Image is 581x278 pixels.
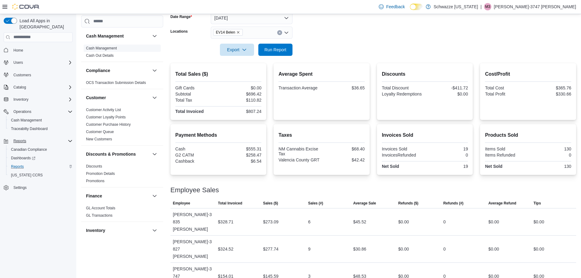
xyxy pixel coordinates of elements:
[382,146,424,151] div: Invoices Sold
[86,206,115,211] span: GL Account Totals
[9,171,45,179] a: [US_STATE] CCRS
[277,30,282,35] button: Clear input
[488,245,499,253] div: $0.00
[11,46,73,54] span: Home
[484,3,491,10] div: Michelle-3747 Tolentino
[529,146,571,151] div: 130
[382,70,468,78] h2: Discounts
[376,1,407,13] a: Feedback
[175,70,262,78] h2: Total Sales ($)
[224,44,250,56] span: Export
[1,95,75,104] button: Inventory
[216,29,235,35] span: EV14 Belen
[86,95,150,101] button: Customer
[278,146,320,156] div: NM Cannabis Excise Tax
[175,92,217,96] div: Subtotal
[9,117,44,124] a: Cash Management
[443,201,464,206] span: Refunds (#)
[11,137,29,145] button: Reports
[11,184,29,191] a: Settings
[11,96,31,103] button: Inventory
[86,137,112,142] span: New Customers
[86,107,121,112] span: Customer Activity List
[218,218,234,226] div: $328.71
[170,236,216,262] div: [PERSON_NAME]-3827 [PERSON_NAME]
[86,164,102,168] a: Discounts
[11,84,28,91] button: Catalog
[86,53,114,58] span: Cash Out Details
[86,46,117,51] span: Cash Management
[11,156,35,161] span: Dashboards
[86,81,146,85] a: OCS Transaction Submission Details
[308,245,310,253] div: 9
[485,85,527,90] div: Total Cost
[284,30,289,35] button: Open list of options
[263,245,278,253] div: $277.74
[86,179,105,183] span: Promotions
[151,227,158,234] button: Inventory
[11,108,73,115] span: Operations
[17,18,73,30] span: Load All Apps in [GEOGRAPHIC_DATA]
[9,125,50,132] a: Traceabilty Dashboard
[382,153,424,157] div: InvoicesRefunded
[11,108,34,115] button: Operations
[11,71,73,79] span: Customers
[151,192,158,200] button: Finance
[6,154,75,162] a: Dashboards
[170,29,188,34] label: Locations
[13,73,31,78] span: Customers
[6,145,75,154] button: Canadian Compliance
[9,171,73,179] span: Washington CCRS
[488,201,516,206] span: Average Refund
[533,245,544,253] div: $0.00
[9,163,26,170] a: Reports
[398,245,409,253] div: $0.00
[86,130,114,134] a: Customer Queue
[11,147,47,152] span: Canadian Compliance
[220,44,254,56] button: Export
[86,108,121,112] a: Customer Activity List
[218,245,234,253] div: $324.52
[220,92,261,96] div: $696.42
[11,173,43,178] span: [US_STATE] CCRS
[9,146,49,153] a: Canadian Compliance
[151,150,158,158] button: Discounts & Promotions
[533,218,544,226] div: $0.00
[485,92,527,96] div: Total Profit
[175,146,217,151] div: Cash
[170,208,216,235] div: [PERSON_NAME]-3835 [PERSON_NAME]
[86,46,117,50] a: Cash Management
[86,227,150,233] button: Inventory
[86,193,150,199] button: Finance
[220,146,261,151] div: $555.31
[86,33,124,39] h3: Cash Management
[263,201,278,206] span: Sales ($)
[308,201,323,206] span: Sales (#)
[175,85,217,90] div: Gift Cards
[1,70,75,79] button: Customers
[1,137,75,145] button: Reports
[151,67,158,74] button: Compliance
[86,151,136,157] h3: Discounts & Promotions
[529,92,571,96] div: $330.66
[175,132,262,139] h2: Payment Methods
[529,164,571,169] div: 130
[11,118,42,123] span: Cash Management
[9,163,73,170] span: Reports
[11,47,26,54] a: Home
[175,159,217,164] div: Cashback
[86,227,105,233] h3: Inventory
[382,132,468,139] h2: Invoices Sold
[353,201,376,206] span: Average Sale
[218,201,242,206] span: Total Invoiced
[86,179,105,183] a: Promotions
[81,45,163,62] div: Cash Management
[258,44,292,56] button: Run Report
[12,4,40,10] img: Cova
[220,159,261,164] div: $6.54
[426,146,468,151] div: 19
[485,164,502,169] strong: Net Sold
[173,201,190,206] span: Employee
